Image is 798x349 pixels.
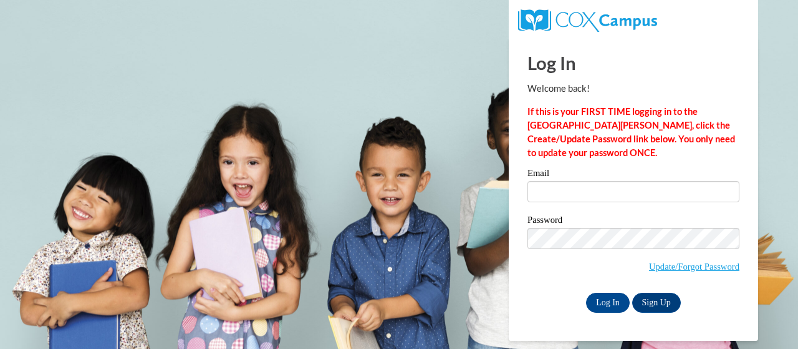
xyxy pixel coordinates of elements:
[632,293,681,313] a: Sign Up
[527,82,739,96] p: Welcome back!
[527,169,739,181] label: Email
[527,106,735,158] strong: If this is your FIRST TIME logging in to the [GEOGRAPHIC_DATA][PERSON_NAME], click the Create/Upd...
[518,14,657,25] a: COX Campus
[527,50,739,76] h1: Log In
[518,9,657,32] img: COX Campus
[586,293,630,313] input: Log In
[649,262,739,272] a: Update/Forgot Password
[527,215,739,228] label: Password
